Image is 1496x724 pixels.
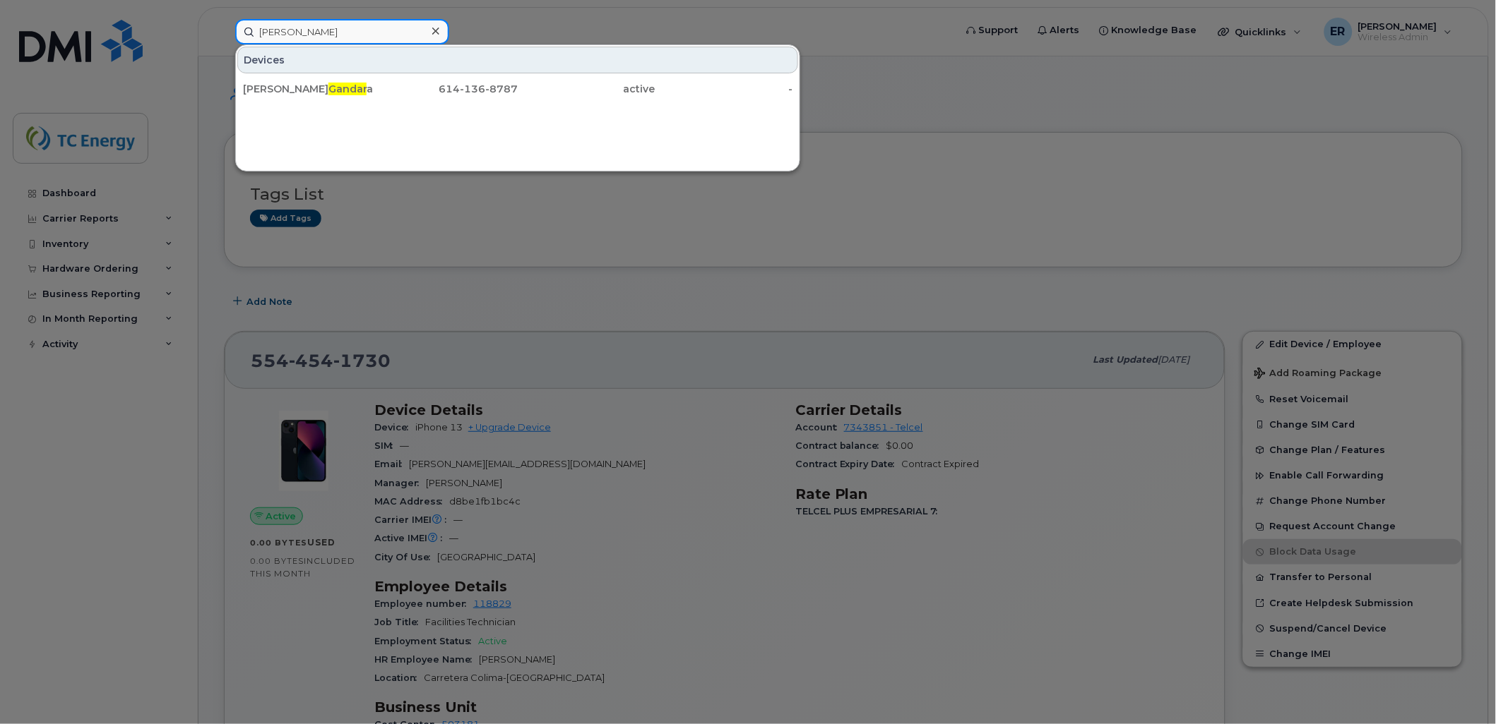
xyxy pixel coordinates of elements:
[1435,663,1485,713] iframe: Messenger Launcher
[518,82,655,96] div: active
[243,82,381,96] div: [PERSON_NAME] a
[328,83,367,95] span: Gandar
[237,76,798,102] a: [PERSON_NAME]Gandara614-136-8787active-
[381,82,518,96] div: 614-136-8787
[237,47,798,73] div: Devices
[655,82,793,96] div: -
